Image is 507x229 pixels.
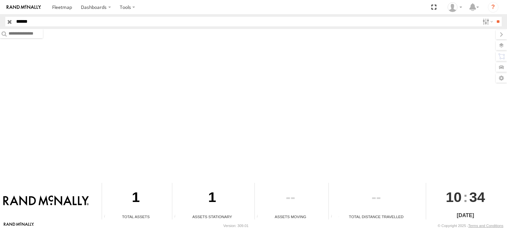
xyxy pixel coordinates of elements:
label: Search Filter Options [480,17,494,26]
div: Assets Stationary [172,214,252,219]
i: ? [488,2,498,13]
div: Jose Goitia [445,2,464,12]
div: Version: 309.01 [223,224,249,228]
div: Total number of Enabled Assets [102,215,112,219]
div: Total number of assets current in transit. [255,215,265,219]
a: Terms and Conditions [468,224,503,228]
img: rand-logo.svg [7,5,41,10]
div: Total number of assets current stationary. [172,215,182,219]
div: 1 [172,183,252,214]
div: © Copyright 2025 - [438,224,503,228]
div: Total Distance Travelled [329,214,423,219]
a: Visit our Website [4,222,34,229]
div: 1 [102,183,170,214]
span: 10 [446,183,462,211]
div: Assets Moving [255,214,326,219]
img: Rand McNally [3,195,89,207]
div: : [426,183,504,211]
span: 34 [469,183,485,211]
div: [DATE] [426,212,504,219]
div: Total Assets [102,214,170,219]
label: Map Settings [496,73,507,83]
div: Total distance travelled by all assets within specified date range and applied filters [329,215,339,219]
